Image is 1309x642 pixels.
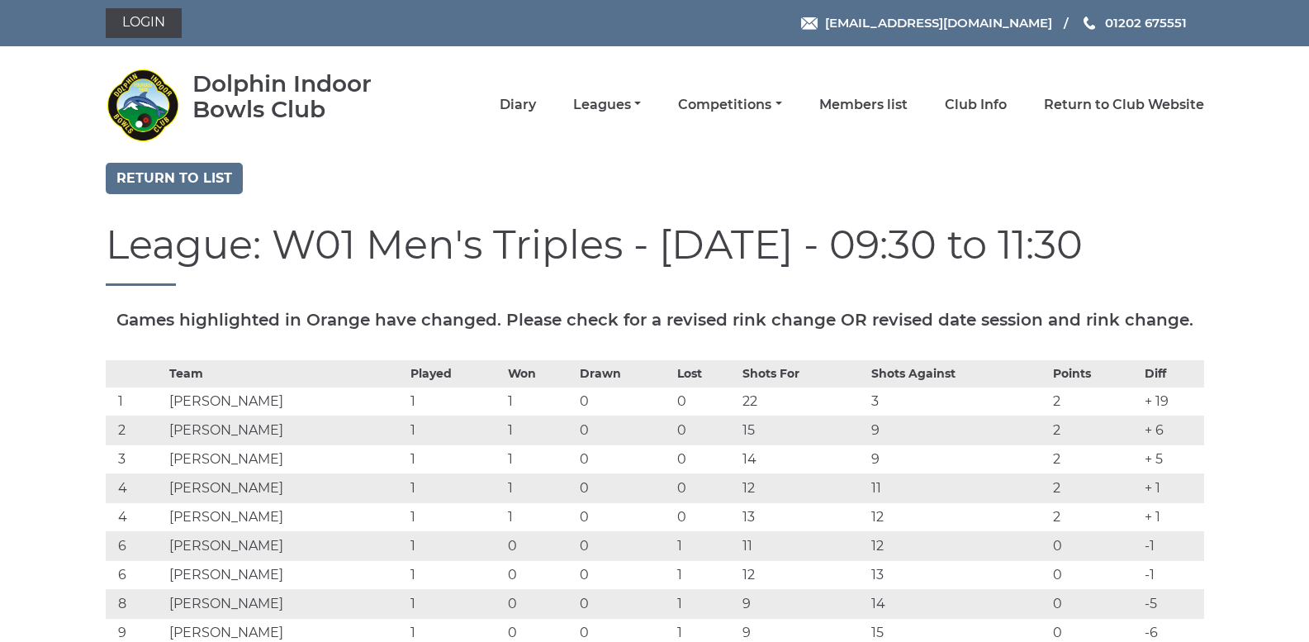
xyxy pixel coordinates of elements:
[738,387,867,416] td: 22
[504,502,576,531] td: 1
[1049,560,1140,589] td: 0
[504,531,576,560] td: 0
[867,445,1050,473] td: 9
[673,360,738,387] th: Lost
[673,445,738,473] td: 0
[406,387,504,416] td: 1
[738,502,867,531] td: 13
[738,416,867,445] td: 15
[1141,360,1204,387] th: Diff
[576,387,673,416] td: 0
[106,387,166,416] td: 1
[1049,360,1140,387] th: Points
[504,589,576,618] td: 0
[867,360,1050,387] th: Shots Against
[1084,17,1095,30] img: Phone us
[106,560,166,589] td: 6
[1049,473,1140,502] td: 2
[406,416,504,445] td: 1
[867,416,1050,445] td: 9
[738,445,867,473] td: 14
[673,560,738,589] td: 1
[1049,589,1140,618] td: 0
[106,589,166,618] td: 8
[106,531,166,560] td: 6
[406,473,504,502] td: 1
[825,15,1052,31] span: [EMAIL_ADDRESS][DOMAIN_NAME]
[1049,531,1140,560] td: 0
[1049,387,1140,416] td: 2
[945,96,1007,114] a: Club Info
[1141,502,1204,531] td: + 1
[576,445,673,473] td: 0
[406,445,504,473] td: 1
[738,589,867,618] td: 9
[1141,531,1204,560] td: -1
[867,589,1050,618] td: 14
[165,473,406,502] td: [PERSON_NAME]
[1049,502,1140,531] td: 2
[500,96,536,114] a: Diary
[106,68,180,142] img: Dolphin Indoor Bowls Club
[673,589,738,618] td: 1
[1105,15,1187,31] span: 01202 675551
[678,96,781,114] a: Competitions
[867,387,1050,416] td: 3
[406,531,504,560] td: 1
[673,531,738,560] td: 1
[673,387,738,416] td: 0
[504,560,576,589] td: 0
[165,360,406,387] th: Team
[1049,416,1140,445] td: 2
[165,531,406,560] td: [PERSON_NAME]
[576,531,673,560] td: 0
[106,8,182,38] a: Login
[406,560,504,589] td: 1
[801,17,818,30] img: Email
[801,13,1052,32] a: Email [EMAIL_ADDRESS][DOMAIN_NAME]
[406,502,504,531] td: 1
[576,473,673,502] td: 0
[165,445,406,473] td: [PERSON_NAME]
[738,531,867,560] td: 11
[106,223,1204,286] h1: League: W01 Men's Triples - [DATE] - 09:30 to 11:30
[1141,445,1204,473] td: + 5
[576,589,673,618] td: 0
[1141,387,1204,416] td: + 19
[1081,13,1187,32] a: Phone us 01202 675551
[106,163,243,194] a: Return to list
[867,531,1050,560] td: 12
[867,560,1050,589] td: 13
[738,473,867,502] td: 12
[192,71,420,122] div: Dolphin Indoor Bowls Club
[106,416,166,445] td: 2
[1141,560,1204,589] td: -1
[576,360,673,387] th: Drawn
[673,473,738,502] td: 0
[165,416,406,445] td: [PERSON_NAME]
[165,387,406,416] td: [PERSON_NAME]
[673,416,738,445] td: 0
[1049,445,1140,473] td: 2
[504,387,576,416] td: 1
[165,502,406,531] td: [PERSON_NAME]
[576,560,673,589] td: 0
[738,360,867,387] th: Shots For
[504,416,576,445] td: 1
[576,416,673,445] td: 0
[165,560,406,589] td: [PERSON_NAME]
[406,589,504,618] td: 1
[106,445,166,473] td: 3
[573,96,641,114] a: Leagues
[106,502,166,531] td: 4
[1141,589,1204,618] td: -5
[1044,96,1204,114] a: Return to Club Website
[504,473,576,502] td: 1
[165,589,406,618] td: [PERSON_NAME]
[867,473,1050,502] td: 11
[1141,473,1204,502] td: + 1
[673,502,738,531] td: 0
[738,560,867,589] td: 12
[504,445,576,473] td: 1
[819,96,908,114] a: Members list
